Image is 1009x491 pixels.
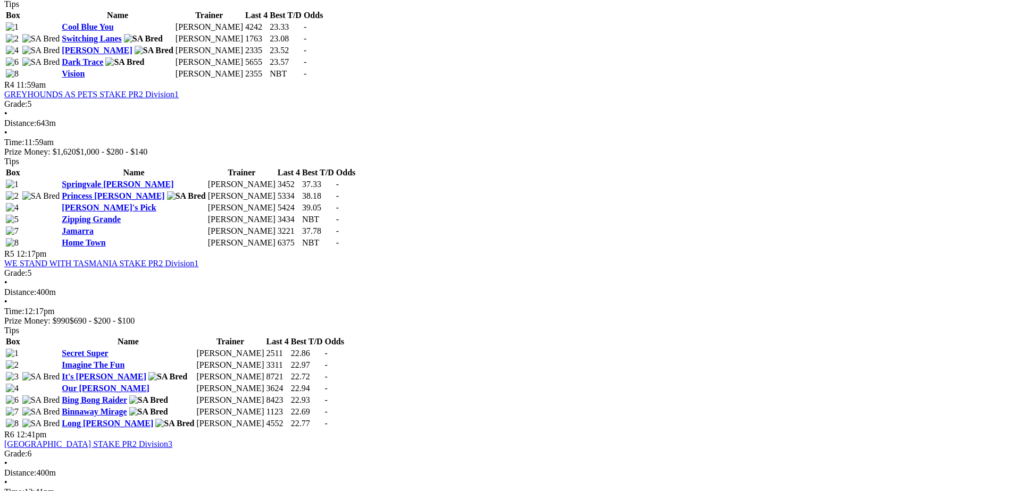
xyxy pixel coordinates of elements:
div: 400m [4,287,1005,297]
img: SA Bred [135,46,173,55]
span: - [325,384,328,393]
img: 4 [6,203,19,213]
span: • [4,109,7,118]
a: [GEOGRAPHIC_DATA] STAKE PR2 Division3 [4,439,172,448]
span: - [325,419,328,428]
td: 4552 [266,418,289,429]
span: - [336,180,339,189]
img: 4 [6,384,19,393]
th: Odds [303,10,323,21]
span: Box [6,168,20,177]
span: • [4,478,7,487]
td: [PERSON_NAME] [207,191,276,201]
span: 11:59am [16,80,46,89]
a: Switching Lanes [62,34,121,43]
span: - [336,215,339,224]
td: [PERSON_NAME] [175,45,244,56]
img: 4 [6,46,19,55]
span: - [325,407,328,416]
td: [PERSON_NAME] [196,360,264,370]
td: [PERSON_NAME] [196,371,264,382]
span: - [325,372,328,381]
td: 6375 [277,238,301,248]
th: Best T/D [290,336,323,347]
span: R4 [4,80,14,89]
td: 5424 [277,202,301,213]
td: [PERSON_NAME] [196,407,264,417]
a: WE STAND WITH TASMANIA STAKE PR2 Division1 [4,259,198,268]
td: NBT [269,69,302,79]
img: SA Bred [167,191,206,201]
td: 5655 [245,57,268,67]
td: 22.86 [290,348,323,359]
th: Odds [336,167,356,178]
td: 23.08 [269,33,302,44]
td: 22.97 [290,360,323,370]
img: SA Bred [22,419,60,428]
th: Name [61,10,174,21]
span: - [304,46,306,55]
span: - [325,360,328,369]
td: [PERSON_NAME] [175,57,244,67]
a: Cool Blue You [62,22,113,31]
span: Box [6,337,20,346]
div: 643m [4,118,1005,128]
span: - [325,395,328,404]
img: SA Bred [22,57,60,67]
td: 2511 [266,348,289,359]
span: Tips [4,326,19,335]
td: 3311 [266,360,289,370]
img: SA Bred [129,395,168,405]
span: 12:17pm [16,249,47,258]
a: Jamarra [62,226,94,235]
a: [PERSON_NAME] [62,46,132,55]
th: Trainer [207,167,276,178]
th: Trainer [196,336,264,347]
td: 2355 [245,69,268,79]
td: 23.33 [269,22,302,32]
div: 12:17pm [4,307,1005,316]
span: - [336,203,339,212]
span: Distance: [4,287,36,297]
td: 23.57 [269,57,302,67]
td: 37.33 [302,179,335,190]
img: 8 [6,238,19,248]
img: 7 [6,407,19,417]
a: Secret Super [62,349,108,358]
td: 8423 [266,395,289,405]
td: [PERSON_NAME] [207,226,276,236]
th: Last 4 [277,167,301,178]
div: 6 [4,449,1005,459]
img: SA Bred [105,57,144,67]
td: 38.18 [302,191,335,201]
span: - [304,69,306,78]
span: Grade: [4,99,28,108]
th: Name [61,336,195,347]
span: R6 [4,430,14,439]
td: [PERSON_NAME] [207,238,276,248]
td: [PERSON_NAME] [207,202,276,213]
img: SA Bred [124,34,163,44]
img: 1 [6,180,19,189]
a: Zipping Grande [62,215,121,224]
td: [PERSON_NAME] [207,214,276,225]
span: Distance: [4,468,36,477]
span: - [336,226,339,235]
span: Distance: [4,118,36,128]
a: GREYHOUNDS AS PETS STAKE PR2 Division1 [4,90,179,99]
span: 12:41pm [16,430,47,439]
img: 3 [6,372,19,382]
div: Prize Money: $990 [4,316,1005,326]
td: 22.93 [290,395,323,405]
img: 1 [6,349,19,358]
a: [PERSON_NAME]'s Pick [62,203,156,212]
span: • [4,297,7,306]
img: 1 [6,22,19,32]
td: 5334 [277,191,301,201]
span: - [336,238,339,247]
th: Last 4 [245,10,268,21]
td: 22.94 [290,383,323,394]
a: Princess [PERSON_NAME] [62,191,164,200]
td: 22.77 [290,418,323,429]
td: 8721 [266,371,289,382]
